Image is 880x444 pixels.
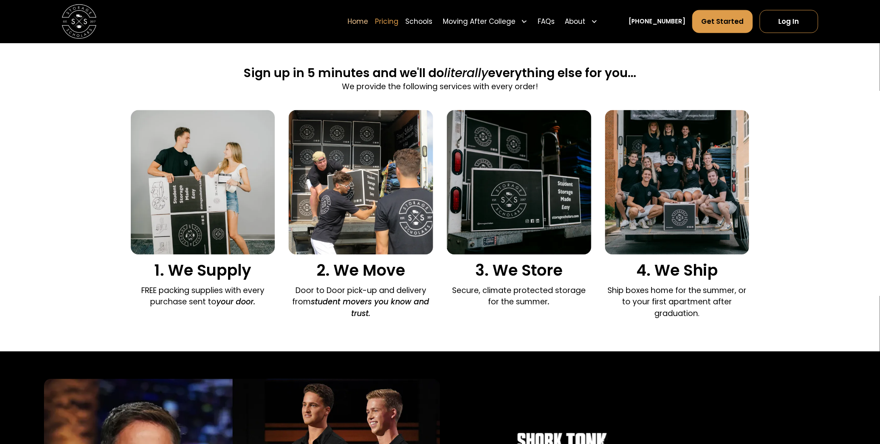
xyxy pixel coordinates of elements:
[216,297,256,308] em: your door.
[244,81,637,93] p: We provide the following services with every order!
[629,17,685,26] a: [PHONE_NUMBER]
[447,110,591,255] img: We store your boxes.
[131,285,275,308] p: FREE packing supplies with every purchase sent to
[289,262,433,280] h3: 2. We Move
[131,110,275,255] img: We supply packing materials.
[62,4,96,39] img: Storage Scholars main logo
[439,9,531,34] div: Moving After College
[443,16,515,27] div: Moving After College
[244,65,637,81] h2: Sign up in 5 minutes and we'll do everything else for you...
[444,65,488,81] span: literally
[605,262,750,280] h3: 4. We Ship
[760,10,818,33] a: Log In
[405,9,432,34] a: Schools
[447,285,591,308] p: Secure, climate protected storage for the summer
[538,9,555,34] a: FAQs
[605,110,750,255] img: We ship your belongings.
[692,10,753,33] a: Get Started
[565,16,586,27] div: About
[289,110,433,255] img: Door to door pick and delivery.
[311,297,430,319] em: student movers you know and trust.
[131,262,275,280] h3: 1. We Supply
[605,285,750,320] p: Ship boxes home for the summer, or to your first apartment after graduation.
[447,262,591,280] h3: 3. We Store
[562,9,601,34] div: About
[375,9,398,34] a: Pricing
[548,297,550,308] em: .
[348,9,368,34] a: Home
[289,285,433,320] p: Door to Door pick-up and delivery from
